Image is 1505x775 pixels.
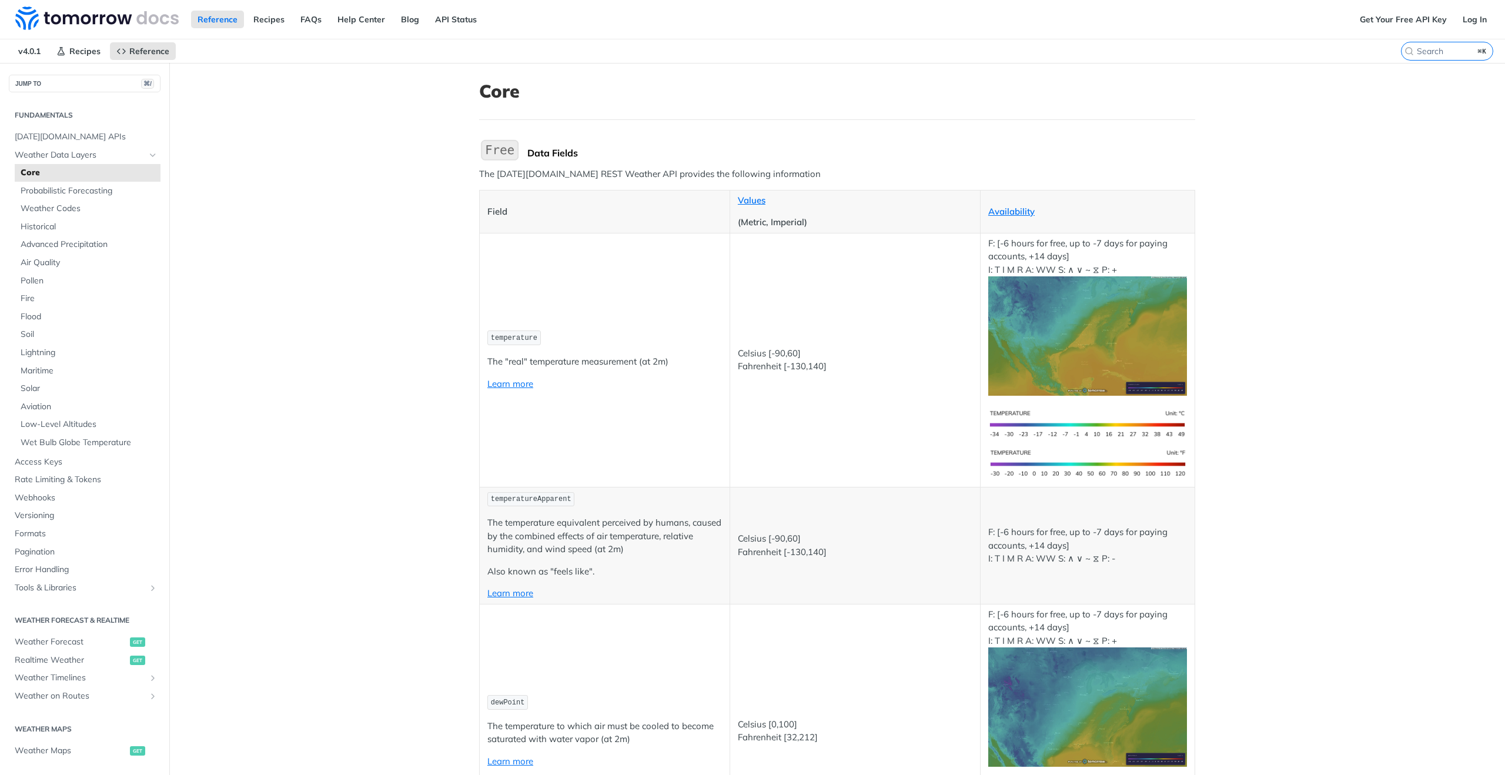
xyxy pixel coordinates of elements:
span: Expand image [988,701,1187,712]
span: Aviation [21,401,158,413]
span: Probabilistic Forecasting [21,185,158,197]
span: Weather on Routes [15,690,145,702]
span: Historical [21,221,158,233]
a: Weather on RoutesShow subpages for Weather on Routes [9,687,160,705]
p: Also known as "feels like". [487,565,722,579]
a: Weather Forecastget [9,633,160,651]
h1: Core [479,81,1195,102]
p: F: [-6 hours for free, up to -7 days for paying accounts, +14 days] I: T I M R A: WW S: ∧ ∨ ~ ⧖ P: - [988,526,1187,566]
span: ⌘/ [141,79,154,89]
span: get [130,746,145,756]
a: Blog [394,11,426,28]
img: temperature-us [988,444,1187,483]
a: Weather Data LayersHide subpages for Weather Data Layers [9,146,160,164]
span: Versioning [15,510,158,522]
a: Learn more [487,587,533,599]
span: Formats [15,528,158,540]
span: Weather Data Layers [15,149,145,161]
a: Learn more [487,378,533,389]
span: Access Keys [15,456,158,468]
span: Air Quality [21,257,158,269]
span: Solar [21,383,158,395]
a: Recipes [50,42,107,60]
img: temperature [988,276,1187,396]
p: The "real" temperature measurement (at 2m) [487,355,722,369]
h2: Weather Maps [9,724,160,734]
span: Error Handling [15,564,158,576]
a: Solar [15,380,160,397]
span: Pollen [21,275,158,287]
span: v4.0.1 [12,42,47,60]
span: Maritime [21,365,158,377]
a: Webhooks [9,489,160,507]
span: Expand image [988,330,1187,341]
span: Lightning [21,347,158,359]
span: Weather Timelines [15,672,145,684]
span: dewPoint [491,699,525,707]
span: Expand image [988,457,1187,468]
a: Probabilistic Forecasting [15,182,160,200]
span: Webhooks [15,492,158,504]
p: Celsius [-90,60] Fahrenheit [-130,140] [738,347,972,373]
span: temperatureApparent [491,495,571,503]
a: Core [15,164,160,182]
img: temperature-si [988,405,1187,444]
p: The temperature equivalent perceived by humans, caused by the combined effects of air temperature... [487,516,722,556]
a: Reference [110,42,176,60]
span: Flood [21,311,158,323]
span: Core [21,167,158,179]
p: F: [-6 hours for free, up to -7 days for paying accounts, +14 days] I: T I M R A: WW S: ∧ ∨ ~ ⧖ P: + [988,237,1187,396]
a: Reference [191,11,244,28]
span: temperature [491,334,537,342]
a: Pollen [15,272,160,290]
p: Field [487,205,722,219]
span: Weather Forecast [15,636,127,648]
a: Weather Codes [15,200,160,218]
a: Log In [1456,11,1493,28]
a: Fire [15,290,160,308]
span: get [130,637,145,647]
h2: Weather Forecast & realtime [9,615,160,626]
span: Weather Maps [15,745,127,757]
p: Celsius [0,100] Fahrenheit [32,212] [738,718,972,744]
a: Error Handling [9,561,160,579]
a: API Status [429,11,483,28]
span: Wet Bulb Globe Temperature [21,437,158,449]
p: The [DATE][DOMAIN_NAME] REST Weather API provides the following information [479,168,1195,181]
a: Historical [15,218,160,236]
span: Tools & Libraries [15,582,145,594]
svg: Search [1404,46,1414,56]
a: Access Keys [9,453,160,471]
img: Tomorrow.io Weather API Docs [15,6,179,30]
button: Show subpages for Weather on Routes [148,692,158,701]
a: Get Your Free API Key [1353,11,1453,28]
a: Availability [988,206,1035,217]
span: Pagination [15,546,158,558]
a: Pagination [9,543,160,561]
a: Maritime [15,362,160,380]
a: [DATE][DOMAIN_NAME] APIs [9,128,160,146]
span: [DATE][DOMAIN_NAME] APIs [15,131,158,143]
p: (Metric, Imperial) [738,216,972,229]
a: Formats [9,525,160,543]
a: Tools & LibrariesShow subpages for Tools & Libraries [9,579,160,597]
a: Values [738,195,765,206]
a: Advanced Precipitation [15,236,160,253]
span: Fire [21,293,158,305]
span: Low-Level Altitudes [21,419,158,430]
span: Rate Limiting & Tokens [15,474,158,486]
span: Realtime Weather [15,654,127,666]
a: Weather Mapsget [9,742,160,760]
a: Help Center [331,11,392,28]
span: Reference [129,46,169,56]
button: Show subpages for Tools & Libraries [148,583,158,593]
p: Celsius [-90,60] Fahrenheit [-130,140] [738,532,972,559]
button: JUMP TO⌘/ [9,75,160,92]
a: Lightning [15,344,160,362]
span: Soil [21,329,158,340]
a: Aviation [15,398,160,416]
span: Advanced Precipitation [21,239,158,250]
a: Wet Bulb Globe Temperature [15,434,160,452]
a: Low-Level Altitudes [15,416,160,433]
span: get [130,656,145,665]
